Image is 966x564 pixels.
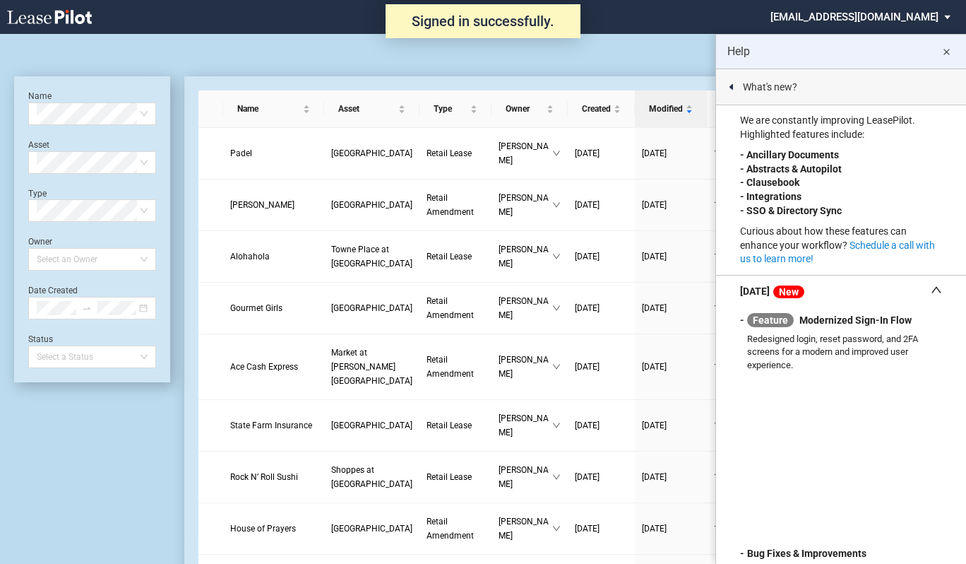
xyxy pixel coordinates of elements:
[575,524,600,534] span: [DATE]
[427,146,484,160] a: Retail Lease
[642,198,700,212] a: [DATE]
[491,90,568,128] th: Owner
[552,149,561,158] span: down
[230,421,312,430] span: State Farm Insurance
[28,334,53,344] label: Status
[499,411,552,440] span: [PERSON_NAME]
[230,303,282,313] span: Gourmet Girls
[575,362,600,372] span: [DATE]
[331,348,412,386] span: Market at Opitz Crossing
[331,301,412,315] a: [GEOGRAPHIC_DATA]
[642,249,700,264] a: [DATE]
[642,360,700,374] a: [DATE]
[28,286,78,295] label: Date Created
[642,148,667,158] span: [DATE]
[575,303,600,313] span: [DATE]
[552,363,561,371] span: down
[331,465,412,489] span: Shoppes at Belvedere
[575,421,600,430] span: [DATE]
[714,249,768,264] a: 1
[714,198,768,212] a: 1
[642,362,667,372] span: [DATE]
[427,517,474,541] span: Retail Amendment
[331,200,412,210] span: Cherryvale Plaza
[28,189,47,199] label: Type
[635,90,707,128] th: Modified
[82,303,92,313] span: swap-right
[230,252,270,262] span: Alohahola
[230,198,317,212] a: [PERSON_NAME]
[499,353,552,381] span: [PERSON_NAME]
[552,421,561,430] span: down
[230,301,317,315] a: Gourmet Girls
[642,301,700,315] a: [DATE]
[714,252,719,262] span: 1
[506,102,544,116] span: Owner
[427,470,484,484] a: Retail Lease
[575,418,628,433] a: [DATE]
[649,102,683,116] span: Modified
[575,360,628,374] a: [DATE]
[575,472,600,482] span: [DATE]
[575,301,628,315] a: [DATE]
[230,418,317,433] a: State Farm Insurance
[552,201,561,209] span: down
[331,245,412,269] span: Towne Place at Greenbrier
[575,198,628,212] a: [DATE]
[642,200,667,210] span: [DATE]
[230,148,252,158] span: Padel
[324,90,419,128] th: Asset
[427,294,484,322] a: Retail Amendment
[499,294,552,322] span: [PERSON_NAME]
[714,472,719,482] span: 1
[714,303,719,313] span: 1
[331,522,412,536] a: [GEOGRAPHIC_DATA]
[642,524,667,534] span: [DATE]
[714,200,719,210] span: 1
[714,522,768,536] a: 1
[28,237,52,247] label: Owner
[230,472,298,482] span: Rock N’ Roll Sushi
[427,148,472,158] span: Retail Lease
[230,249,317,264] a: Alohahola
[434,102,467,116] span: Type
[230,200,294,210] span: Papa Johns
[642,146,700,160] a: [DATE]
[427,252,472,262] span: Retail Lease
[28,140,49,150] label: Asset
[714,360,768,374] a: 1
[427,355,474,379] span: Retail Amendment
[714,146,768,160] a: 1
[427,418,484,433] a: Retail Lease
[642,472,667,482] span: [DATE]
[223,90,324,128] th: Name
[427,515,484,543] a: Retail Amendment
[419,90,491,128] th: Type
[714,148,719,158] span: 1
[714,421,719,430] span: 1
[575,470,628,484] a: [DATE]
[714,362,719,372] span: 1
[714,524,719,534] span: 1
[230,522,317,536] a: House of Prayers
[642,522,700,536] a: [DATE]
[331,198,412,212] a: [GEOGRAPHIC_DATA]
[230,524,296,534] span: House of Prayers
[575,146,628,160] a: [DATE]
[331,418,412,433] a: [GEOGRAPHIC_DATA]
[331,421,412,430] span: Commerce Centre
[331,242,412,271] a: Towne Place at [GEOGRAPHIC_DATA]
[499,139,552,168] span: [PERSON_NAME]
[230,470,317,484] a: Rock N’ Roll Sushi
[575,148,600,158] span: [DATE]
[331,524,412,534] span: Northwest Plaza
[575,249,628,264] a: [DATE]
[427,421,472,430] span: Retail Lease
[28,91,52,101] label: Name
[642,470,700,484] a: [DATE]
[331,463,412,491] a: Shoppes at [GEOGRAPHIC_DATA]
[575,252,600,262] span: [DATE]
[427,296,474,320] span: Retail Amendment
[427,353,484,381] a: Retail Amendment
[331,303,412,313] span: Dumbarton Square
